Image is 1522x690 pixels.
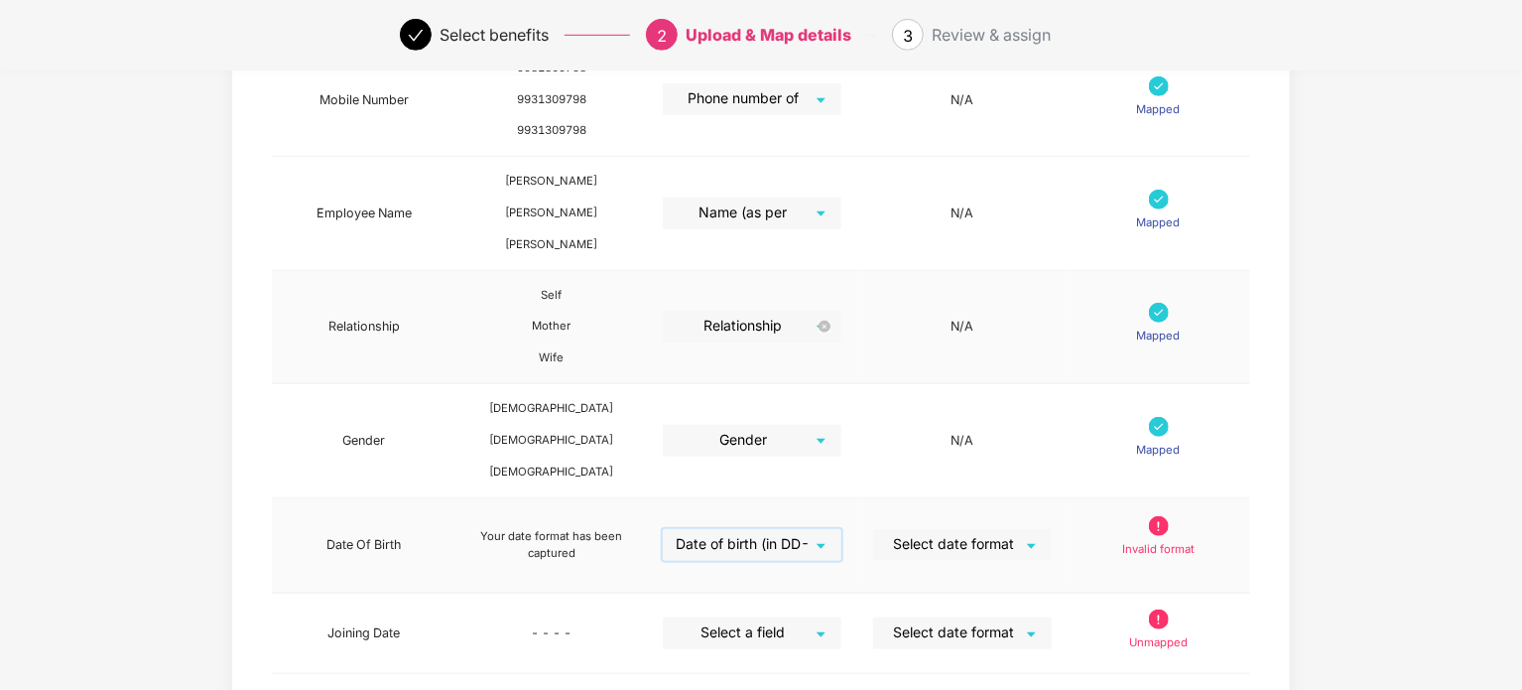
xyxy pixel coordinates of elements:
[674,83,830,115] span: Phone number of Employees
[1149,516,1169,536] img: svg+xml;base64,PHN2ZyB4bWxucz0iaHR0cDovL3d3dy53My5vcmcvMjAwMC9zdmciIHdpZHRoPSIxOS45OTkiIGhlaWdodD...
[857,44,1068,157] td: N/A
[472,236,631,254] div: [PERSON_NAME]
[903,26,913,46] span: 3
[857,157,1068,270] td: N/A
[1129,634,1188,652] p: Unmapped
[472,205,631,222] div: [PERSON_NAME]
[674,311,830,343] span: Relationship
[932,19,1051,51] div: Review & assign
[472,464,631,482] div: [DEMOGRAPHIC_DATA]
[674,529,830,561] span: Date of birth (in DD-MMM-YYYY format) as per PAN/Aadhar Card
[272,594,455,674] td: Joining Date
[857,271,1068,384] td: N/A
[408,28,424,44] span: check
[456,594,647,674] td: - - - -
[1137,442,1181,460] p: Mapped
[1149,417,1169,437] img: svg+xml;base64,PHN2ZyB4bWxucz0iaHR0cDovL3d3dy53My5vcmcvMjAwMC9zdmciIHdpZHRoPSIxNyIgaGVpZ2h0PSIxNy...
[472,318,631,336] div: Mother
[272,44,455,157] td: Mobile Number
[1137,101,1181,119] p: Mapped
[472,528,631,564] div: Your date format has been captured
[472,349,631,367] div: Wife
[657,26,667,46] span: 2
[1137,214,1181,232] p: Mapped
[472,400,631,418] div: [DEMOGRAPHIC_DATA]
[686,19,851,51] div: Upload & Map details
[472,287,631,305] div: Self
[472,432,631,450] div: [DEMOGRAPHIC_DATA]
[819,321,830,333] span: close-circle
[472,122,631,140] div: 9931309798
[472,173,631,191] div: [PERSON_NAME]
[440,19,549,51] div: Select benefits
[472,91,631,109] div: 9931309798
[1149,303,1169,323] img: svg+xml;base64,PHN2ZyB4bWxucz0iaHR0cDovL3d3dy53My5vcmcvMjAwMC9zdmciIHdpZHRoPSIxNyIgaGVpZ2h0PSIxNy...
[1122,541,1195,559] p: Invalid format
[272,157,455,270] td: Employee Name
[1149,76,1169,96] img: svg+xml;base64,PHN2ZyB4bWxucz0iaHR0cDovL3d3dy53My5vcmcvMjAwMC9zdmciIHdpZHRoPSIxNyIgaGVpZ2h0PSIxNy...
[1149,610,1169,629] img: svg+xml;base64,PHN2ZyB4bWxucz0iaHR0cDovL3d3dy53My5vcmcvMjAwMC9zdmciIHdpZHRoPSIxOS45OTkiIGhlaWdodD...
[1137,328,1181,345] p: Mapped
[674,198,830,229] span: Name (as per PAN/Aadhar Card)
[272,498,455,595] td: Date Of Birth
[857,384,1068,497] td: N/A
[272,271,455,384] td: Relationship
[674,425,830,457] span: Gender
[1149,190,1169,209] img: svg+xml;base64,PHN2ZyB4bWxucz0iaHR0cDovL3d3dy53My5vcmcvMjAwMC9zdmciIHdpZHRoPSIxNyIgaGVpZ2h0PSIxNy...
[272,384,455,497] td: Gender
